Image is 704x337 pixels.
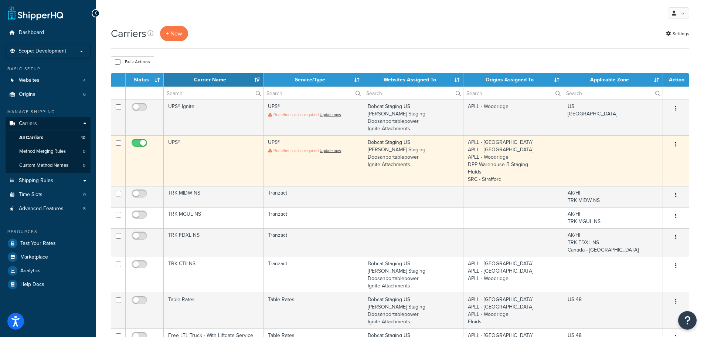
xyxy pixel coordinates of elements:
a: Analytics [6,264,91,277]
td: TRK FDXL NS [164,228,263,257]
input: Search [263,87,363,100]
td: TRK CTII NS [164,257,263,293]
a: Dashboard [6,26,91,40]
button: Open Resource Center [678,311,697,330]
li: Websites [6,74,91,87]
span: Method Merging Rules [19,148,66,155]
td: Bobcat Staging US [PERSON_NAME] Staging Doosanportablepower Ignite Attachments [363,100,463,135]
td: Bobcat Staging US [PERSON_NAME] Staging Doosanportablepower Ignite Attachments [363,257,463,293]
div: Manage Shipping [6,109,91,115]
span: All Carriers [19,135,43,141]
div: Resources [6,229,91,235]
a: Test Your Rates [6,237,91,250]
a: Carriers [6,117,91,131]
a: Help Docs [6,278,91,291]
td: Table Rates [164,293,263,328]
span: Advanced Features [19,206,64,212]
th: Websites Assigned To: activate to sort column ascending [363,73,463,87]
span: Origins [19,91,35,98]
td: APLL - [GEOGRAPHIC_DATA] APLL - [GEOGRAPHIC_DATA] APLL - Woodridge Fluids [463,293,563,328]
a: Method Merging Rules 0 [6,145,91,158]
td: Tranzact [263,207,363,228]
td: UPS® [263,135,363,186]
li: Time Slots [6,188,91,202]
td: US 48 [563,293,663,328]
th: Service/Type: activate to sort column ascending [263,73,363,87]
td: AK/HI TRK FDXL NS Canada - [GEOGRAPHIC_DATA] [563,228,663,257]
span: Websites [19,77,40,84]
th: Status: activate to sort column ascending [126,73,164,87]
td: APLL - Woodridge [463,100,563,135]
span: Reauthentication required [273,148,319,154]
button: Bulk Actions [111,56,154,67]
td: Table Rates [263,293,363,328]
td: US [GEOGRAPHIC_DATA] [563,100,663,135]
li: Method Merging Rules [6,145,91,158]
span: Marketplace [20,254,48,260]
li: All Carriers [6,131,91,145]
span: Scope: Development [18,48,66,54]
span: Time Slots [19,192,42,198]
span: Analytics [20,268,41,274]
button: + New [160,26,188,41]
span: Dashboard [19,30,44,36]
li: Advanced Features [6,202,91,216]
span: 0 [83,148,85,155]
a: Settings [666,28,689,39]
a: Update now [320,112,341,118]
a: Shipping Rules [6,174,91,188]
a: ShipperHQ Home [8,6,63,20]
a: Advanced Features 5 [6,202,91,216]
td: Tranzact [263,186,363,207]
div: Basic Setup [6,66,91,72]
td: TRK MGUL NS [164,207,263,228]
a: Origins 6 [6,88,91,101]
td: UPS® [263,100,363,135]
th: Action [663,73,689,87]
a: All Carriers 10 [6,131,91,145]
span: Carriers [19,121,37,127]
th: Applicable Zone: activate to sort column ascending [563,73,663,87]
span: 10 [81,135,85,141]
td: APLL - [GEOGRAPHIC_DATA] APLL - [GEOGRAPHIC_DATA] APLL - Woodridge DPP Warehouse B Staging Fluids... [463,135,563,186]
td: TRK MIDW NS [164,186,263,207]
td: AK/HI TRK MGUL NS [563,207,663,228]
a: Update now [320,148,341,154]
input: Search [463,87,563,100]
td: Bobcat Staging US [PERSON_NAME] Staging Doosanportablepower Ignite Attachments [363,293,463,328]
input: Search [563,87,663,100]
span: 4 [83,77,86,84]
td: Tranzact [263,257,363,293]
a: Websites 4 [6,74,91,87]
span: 0 [83,162,85,169]
a: Time Slots 0 [6,188,91,202]
a: Marketplace [6,250,91,264]
td: UPS® [164,135,263,186]
td: APLL - [GEOGRAPHIC_DATA] APLL - [GEOGRAPHIC_DATA] APLL - Woodridge [463,257,563,293]
th: Origins Assigned To: activate to sort column ascending [463,73,563,87]
td: UPS® Ignite [164,100,263,135]
span: 6 [83,91,86,98]
input: Search [363,87,463,100]
span: Test Your Rates [20,240,56,247]
td: Bobcat Staging US [PERSON_NAME] Staging Doosanportablepower Ignite Attachments [363,135,463,186]
td: Tranzact [263,228,363,257]
span: 5 [83,206,86,212]
input: Search [164,87,263,100]
span: Reauthentication required [273,112,319,118]
li: Custom Method Names [6,159,91,172]
span: Custom Method Names [19,162,68,169]
th: Carrier Name: activate to sort column ascending [164,73,263,87]
span: 0 [83,192,86,198]
span: Help Docs [20,282,44,288]
td: AK/HI TRK MIDW NS [563,186,663,207]
li: Carriers [6,117,91,173]
span: Shipping Rules [19,178,53,184]
h1: Carriers [111,26,146,41]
